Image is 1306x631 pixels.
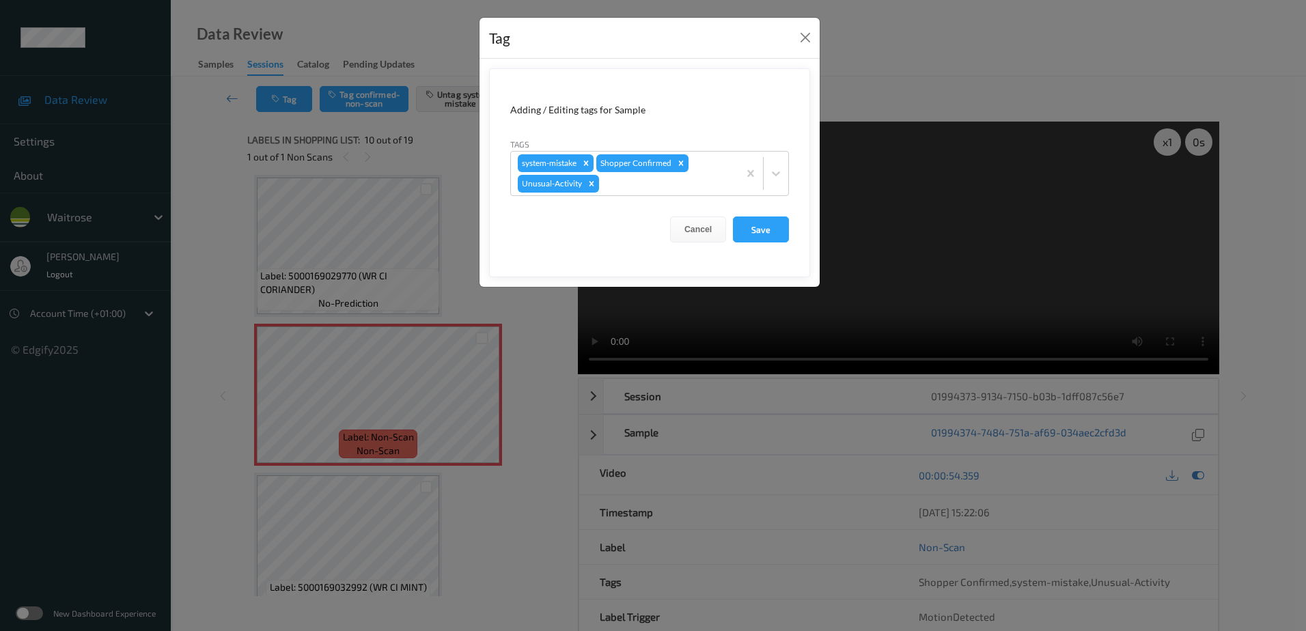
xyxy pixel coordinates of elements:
[596,154,673,172] div: Shopper Confirmed
[733,216,789,242] button: Save
[518,175,584,193] div: Unusual-Activity
[673,154,689,172] div: Remove Shopper Confirmed
[518,154,579,172] div: system-mistake
[670,216,726,242] button: Cancel
[579,154,594,172] div: Remove system-mistake
[584,175,599,193] div: Remove Unusual-Activity
[796,28,815,47] button: Close
[510,103,789,117] div: Adding / Editing tags for Sample
[489,27,510,49] div: Tag
[510,138,529,150] label: Tags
